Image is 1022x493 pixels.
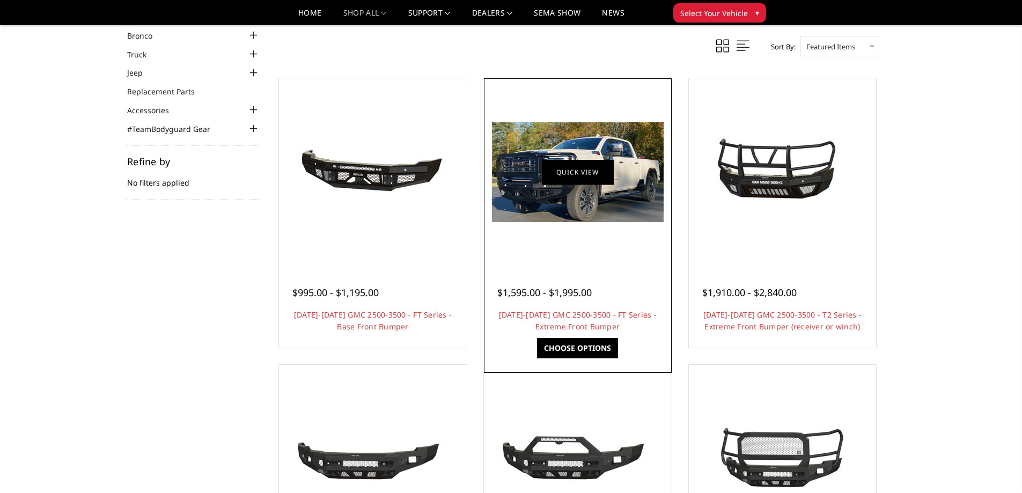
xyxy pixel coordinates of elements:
button: Select Your Vehicle [673,3,766,23]
a: [DATE]-[DATE] GMC 2500-3500 - FT Series - Base Front Bumper [294,310,452,332]
a: Bronco [127,30,166,41]
a: Jeep [127,67,156,78]
a: 2024-2025 GMC 2500-3500 - FT Series - Base Front Bumper 2024-2025 GMC 2500-3500 - FT Series - Bas... [282,81,464,263]
a: Quick view [542,159,614,185]
a: Dealers [472,9,513,25]
a: News [602,9,624,25]
span: ▾ [755,7,759,18]
a: Truck [127,49,160,60]
img: 2024-2025 GMC 2500-3500 - FT Series - Extreme Front Bumper [492,122,664,222]
a: Support [408,9,451,25]
a: Accessories [127,105,182,116]
span: Select Your Vehicle [680,8,748,19]
h5: Refine by [127,157,260,166]
a: Replacement Parts [127,86,208,97]
span: $1,595.00 - $1,995.00 [497,286,592,299]
div: No filters applied [127,157,260,200]
a: 2024-2025 GMC 2500-3500 - FT Series - Extreme Front Bumper 2024-2025 GMC 2500-3500 - FT Series - ... [487,81,669,263]
a: shop all [343,9,387,25]
a: [DATE]-[DATE] GMC 2500-3500 - FT Series - Extreme Front Bumper [499,310,657,332]
a: SEMA Show [534,9,580,25]
a: [DATE]-[DATE] GMC 2500-3500 - T2 Series - Extreme Front Bumper (receiver or winch) [703,310,862,332]
span: $1,910.00 - $2,840.00 [702,286,797,299]
a: 2024-2025 GMC 2500-3500 - T2 Series - Extreme Front Bumper (receiver or winch) 2024-2025 GMC 2500... [692,81,874,263]
span: $995.00 - $1,195.00 [292,286,379,299]
a: #TeamBodyguard Gear [127,123,224,135]
label: Sort By: [765,39,796,55]
a: Choose Options [537,338,618,358]
a: Home [298,9,321,25]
